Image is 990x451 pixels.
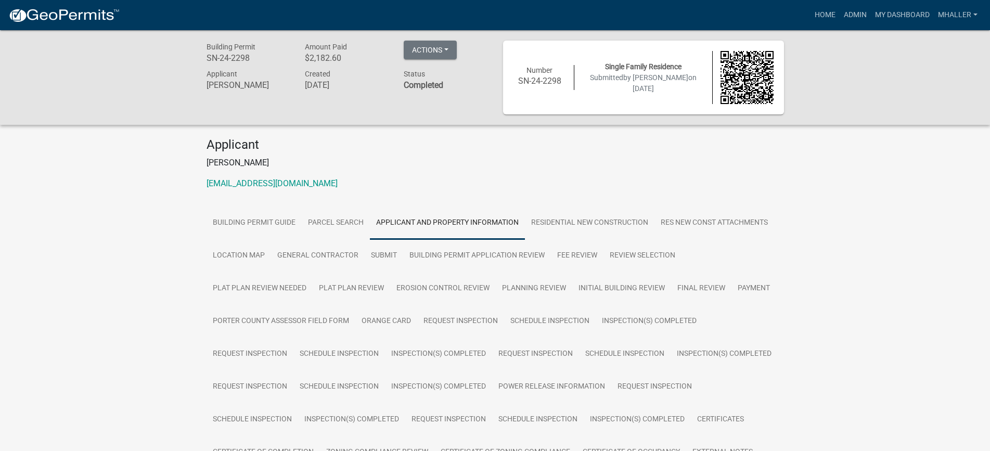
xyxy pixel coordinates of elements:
strong: Completed [404,80,443,90]
a: My Dashboard [871,5,934,25]
a: Res New Const Attachments [654,207,774,240]
a: Residential New Construction [525,207,654,240]
a: Plat Plan Review [313,272,390,305]
span: Applicant [207,70,237,78]
a: Location Map [207,239,271,273]
a: Request Inspection [207,370,293,404]
span: Number [526,66,552,74]
span: by [PERSON_NAME] [623,73,688,82]
a: Review Selection [603,239,682,273]
a: Request Inspection [405,403,492,436]
a: Inspection(s) Completed [671,338,778,371]
a: Schedule Inspection [579,338,671,371]
a: Building Permit Application Review [403,239,551,273]
h6: [DATE] [305,80,388,90]
a: Applicant and Property Information [370,207,525,240]
a: Inspection(s) Completed [298,403,405,436]
img: QR code [721,51,774,104]
a: Fee Review [551,239,603,273]
a: Final Review [671,272,731,305]
a: Orange Card [355,305,417,338]
a: Inspection(s) Completed [385,370,492,404]
span: Status [404,70,425,78]
a: Planning Review [496,272,572,305]
a: Inspection(s) Completed [596,305,703,338]
a: General Contractor [271,239,365,273]
a: Submit [365,239,403,273]
a: Inspection(s) Completed [584,403,691,436]
a: Schedule Inspection [207,403,298,436]
span: Created [305,70,330,78]
a: Schedule Inspection [293,370,385,404]
a: Building Permit Guide [207,207,302,240]
a: Request Inspection [417,305,504,338]
button: Actions [404,41,457,59]
a: Request Inspection [611,370,698,404]
a: Schedule Inspection [293,338,385,371]
a: Parcel search [302,207,370,240]
a: Porter County Assessor Field Form [207,305,355,338]
a: Plat Plan Review Needed [207,272,313,305]
a: Inspection(s) Completed [385,338,492,371]
p: [PERSON_NAME] [207,157,784,169]
a: Home [811,5,840,25]
span: Single Family Residence [605,62,682,71]
a: Schedule Inspection [492,403,584,436]
a: Erosion Control Review [390,272,496,305]
a: Admin [840,5,871,25]
a: Initial Building Review [572,272,671,305]
span: Amount Paid [305,43,347,51]
span: Submitted on [DATE] [590,73,697,93]
h6: SN-24-2298 [207,53,290,63]
h6: [PERSON_NAME] [207,80,290,90]
a: [EMAIL_ADDRESS][DOMAIN_NAME] [207,178,338,188]
a: Request Inspection [492,338,579,371]
h6: SN-24-2298 [513,76,567,86]
a: Schedule Inspection [504,305,596,338]
a: Payment [731,272,776,305]
a: Power Release Information [492,370,611,404]
h4: Applicant [207,137,784,152]
a: Request Inspection [207,338,293,371]
h6: $2,182.60 [305,53,388,63]
span: Building Permit [207,43,255,51]
a: mhaller [934,5,982,25]
a: Certificates [691,403,750,436]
